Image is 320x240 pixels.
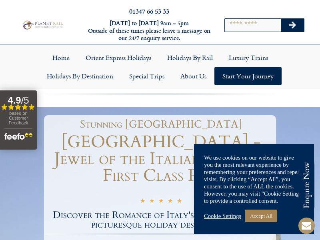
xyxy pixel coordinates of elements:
[121,67,172,85] a: Special Trips
[78,48,159,67] a: Orient Express Holidays
[204,154,304,204] div: We use cookies on our website to give you the most relevant experience by remembering your prefer...
[214,67,282,85] a: Start your Journey
[158,198,164,206] i: ★
[87,20,211,42] h6: [DATE] to [DATE] 9am – 5pm Outside of these times please leave a message on our 24/7 enquiry serv...
[4,48,316,85] nav: Menu
[221,48,276,67] a: Luxury Trains
[149,198,154,206] i: ★
[204,212,241,220] a: Cookie Settings
[129,6,169,16] a: 01347 66 53 33
[140,198,145,206] i: ★
[245,210,277,222] a: Accept All
[50,119,272,130] h1: Stunning [GEOGRAPHIC_DATA]
[44,48,78,67] a: Home
[46,210,276,230] h2: Discover the Romance of Italy's most romantic & picturesque holiday destination
[46,134,276,184] h1: [GEOGRAPHIC_DATA] - Jewel of the Italian Lakes by First Class Rail
[172,67,214,85] a: About Us
[168,198,173,206] i: ★
[281,19,304,32] button: Search
[159,48,221,67] a: Holidays by Rail
[177,198,182,206] i: ★
[39,67,121,85] a: Holidays by Destination
[140,197,182,206] div: 5/5
[21,20,64,30] img: Planet Rail Train Holidays Logo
